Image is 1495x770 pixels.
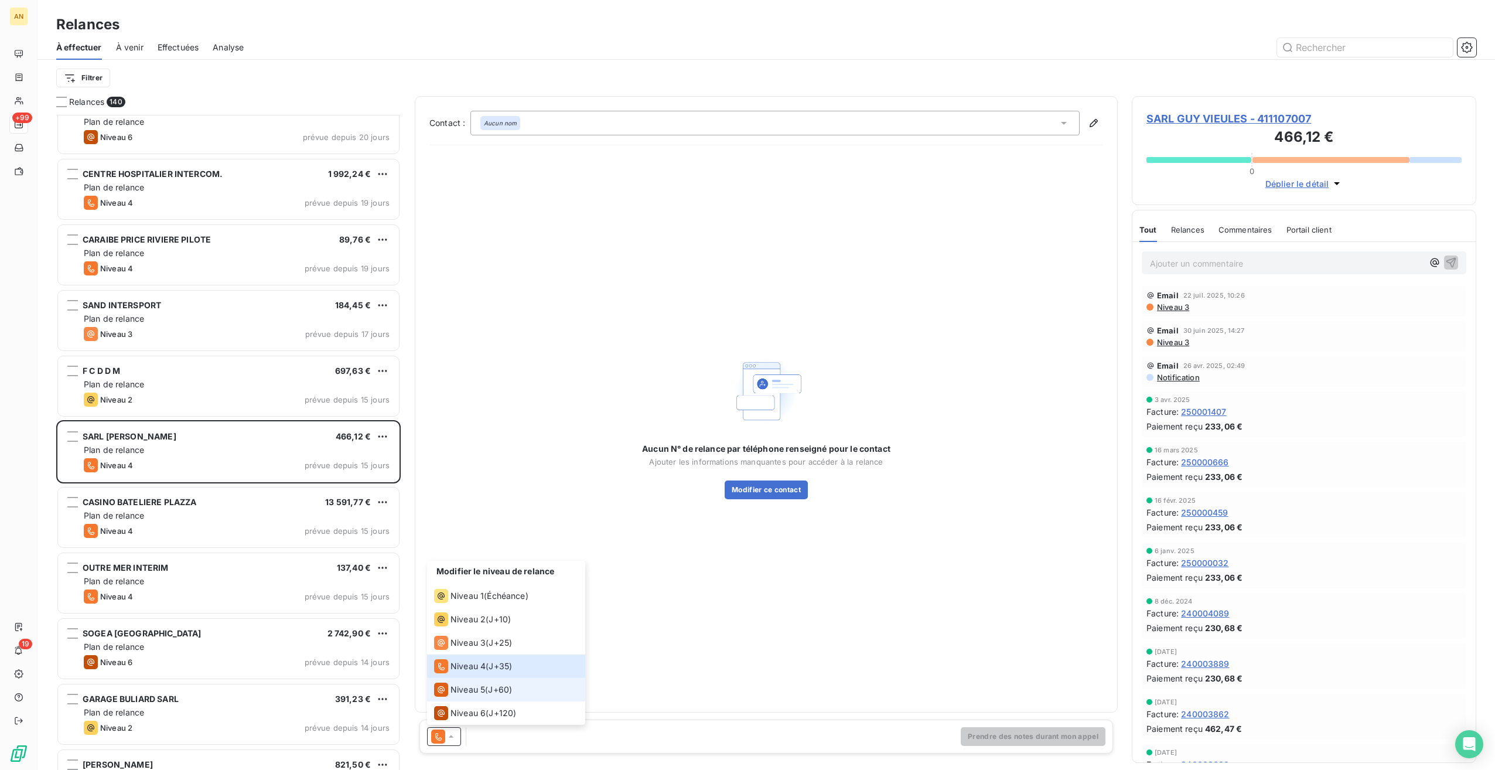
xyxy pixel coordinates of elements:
[84,576,144,586] span: Plan de relance
[1250,166,1254,176] span: 0
[1181,708,1229,720] span: 240003862
[1205,420,1243,432] span: 233,06 €
[335,366,371,376] span: 697,63 €
[1205,521,1243,533] span: 233,06 €
[84,510,144,520] span: Plan de relance
[1146,622,1203,634] span: Paiement reçu
[450,660,486,672] span: Niveau 4
[1146,657,1179,670] span: Facture :
[1146,723,1203,735] span: Paiement reçu
[1218,225,1272,234] span: Commentaires
[107,97,125,107] span: 140
[305,657,390,667] span: prévue depuis 14 jours
[487,590,528,602] span: Échéance )
[1155,598,1193,605] span: 8 déc. 2024
[434,589,528,603] div: (
[83,300,161,310] span: SAND INTERSPORT
[84,314,144,323] span: Plan de relance
[83,563,169,573] span: OUTRE MER INTERIM
[436,566,554,576] span: Modifier le niveau de relance
[1146,506,1179,519] span: Facture :
[1181,456,1228,468] span: 250000666
[1277,38,1453,57] input: Rechercher
[489,614,511,625] span: J+10 )
[1205,471,1243,483] span: 233,06 €
[1262,177,1347,190] button: Déplier le détail
[1181,657,1229,670] span: 240003889
[83,497,196,507] span: CASINO BATELIERE PLAZZA
[303,132,390,142] span: prévue depuis 20 jours
[83,431,176,441] span: SARL [PERSON_NAME]
[84,182,144,192] span: Plan de relance
[1146,420,1203,432] span: Paiement reçu
[335,759,371,769] span: 821,50 €
[100,461,133,470] span: Niveau 4
[488,684,512,696] span: J+60 )
[305,461,390,470] span: prévue depuis 15 jours
[961,727,1105,746] button: Prendre des notes durant mon appel
[100,526,133,536] span: Niveau 4
[434,636,512,650] div: (
[1146,521,1203,533] span: Paiement reçu
[489,637,512,649] span: J+25 )
[1155,447,1198,454] span: 16 mars 2025
[84,707,144,717] span: Plan de relance
[158,42,199,53] span: Effectuées
[484,119,517,127] em: Aucun nom
[213,42,244,53] span: Analyse
[434,612,511,626] div: (
[305,329,390,339] span: prévue depuis 17 jours
[56,69,110,87] button: Filtrer
[1181,506,1228,519] span: 250000459
[19,639,32,649] span: 19
[1205,622,1243,634] span: 230,68 €
[450,614,486,625] span: Niveau 2
[100,657,132,667] span: Niveau 6
[1146,471,1203,483] span: Paiement reçu
[434,683,512,697] div: (
[1156,338,1189,347] span: Niveau 3
[1146,607,1179,619] span: Facture :
[9,115,28,134] a: +99
[1146,672,1203,684] span: Paiement reçu
[729,353,804,429] img: Empty state
[84,379,144,389] span: Plan de relance
[1455,730,1483,758] div: Open Intercom Messenger
[9,7,28,26] div: AN
[1157,291,1179,300] span: Email
[1156,302,1189,312] span: Niveau 3
[725,481,808,499] button: Modifier ce contact
[305,526,390,536] span: prévue depuis 15 jours
[100,395,132,404] span: Niveau 2
[325,497,371,507] span: 13 591,77 €
[83,366,120,376] span: F C D D M
[1157,361,1179,370] span: Email
[100,198,133,207] span: Niveau 4
[1146,456,1179,468] span: Facture :
[1155,648,1177,655] span: [DATE]
[1146,406,1179,418] span: Facture :
[83,628,201,638] span: SOGEA [GEOGRAPHIC_DATA]
[1146,708,1179,720] span: Facture :
[1146,557,1179,569] span: Facture :
[1205,672,1243,684] span: 230,68 €
[69,96,104,108] span: Relances
[100,723,132,732] span: Niveau 2
[337,563,371,573] span: 137,40 €
[1205,571,1243,584] span: 233,06 €
[328,169,371,179] span: 1 992,24 €
[305,723,390,732] span: prévue depuis 14 jours
[84,445,144,455] span: Plan de relance
[1139,225,1157,234] span: Tout
[429,117,470,129] label: Contact :
[305,198,390,207] span: prévue depuis 19 jours
[1205,723,1242,735] span: 462,47 €
[1146,127,1462,150] h3: 466,12 €
[9,744,28,763] img: Logo LeanPay
[1183,327,1245,334] span: 30 juin 2025, 14:27
[450,684,485,696] span: Niveau 5
[12,113,32,123] span: +99
[100,329,132,339] span: Niveau 3
[83,234,211,244] span: CARAIBE PRICE RIVIERE PILOTE
[305,395,390,404] span: prévue depuis 15 jours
